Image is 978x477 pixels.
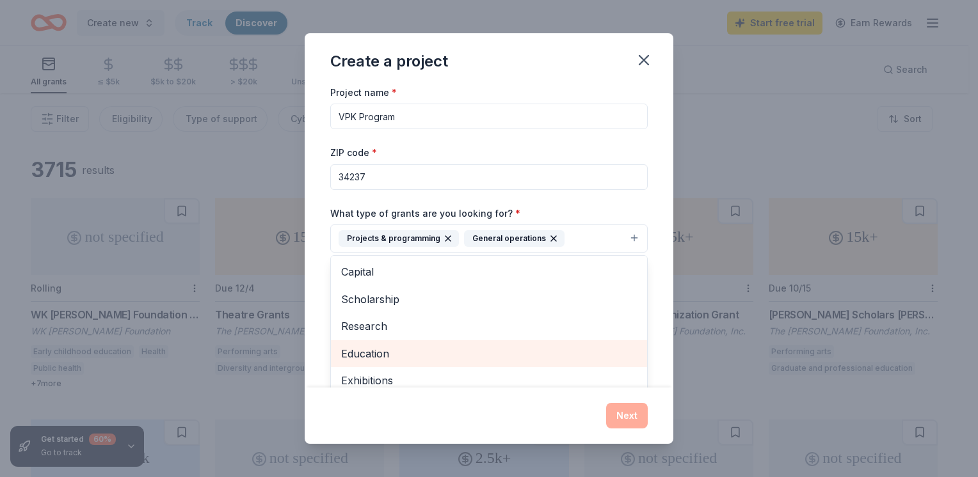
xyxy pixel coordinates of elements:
span: Exhibitions [341,372,637,389]
div: Projects & programmingGeneral operations [330,255,648,409]
span: Scholarship [341,291,637,308]
button: Projects & programmingGeneral operations [330,224,648,253]
div: General operations [464,230,565,247]
span: Education [341,345,637,362]
div: Projects & programming [339,230,459,247]
span: Capital [341,263,637,280]
span: Research [341,318,637,334]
